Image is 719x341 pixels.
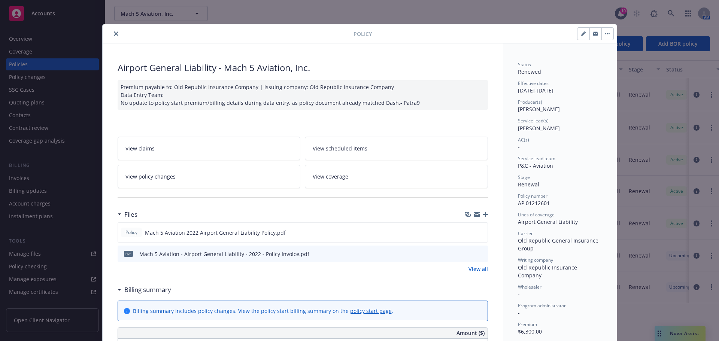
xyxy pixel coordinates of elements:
[478,229,485,237] button: preview file
[118,80,488,110] div: Premium payable to: Old Republic Insurance Company | Issuing company: Old Republic Insurance Comp...
[139,250,309,258] div: Mach 5 Aviation - Airport General Liability - 2022 - Policy Invoice.pdf
[518,143,520,150] span: -
[112,29,121,38] button: close
[518,309,520,316] span: -
[518,80,602,94] div: [DATE] - [DATE]
[118,61,488,74] div: Airport General Liability - Mach 5 Aviation, Inc.
[118,210,137,219] div: Files
[518,264,579,279] span: Old Republic Insurance Company
[518,302,566,309] span: Program administrator
[125,173,176,180] span: View policy changes
[354,30,372,38] span: Policy
[305,165,488,188] a: View coverage
[518,61,531,68] span: Status
[518,137,529,143] span: AC(s)
[518,211,555,218] span: Lines of coverage
[518,230,533,237] span: Carrier
[118,285,171,295] div: Billing summary
[518,125,560,132] span: [PERSON_NAME]
[466,250,472,258] button: download file
[518,237,600,252] span: Old Republic General Insurance Group
[456,329,485,337] span: Amount ($)
[133,307,393,315] div: Billing summary includes policy changes. View the policy start billing summary on the .
[313,173,348,180] span: View coverage
[124,285,171,295] h3: Billing summary
[124,229,139,236] span: Policy
[313,144,367,152] span: View scheduled items
[518,68,541,75] span: Renewed
[118,137,301,160] a: View claims
[518,284,541,290] span: Wholesaler
[305,137,488,160] a: View scheduled items
[518,118,549,124] span: Service lead(s)
[518,80,549,86] span: Effective dates
[518,162,553,169] span: P&C - Aviation
[518,155,555,162] span: Service lead team
[518,181,539,188] span: Renewal
[145,229,286,237] span: Mach 5 Aviation 2022 Airport General Liability Policy.pdf
[466,229,472,237] button: download file
[518,321,537,328] span: Premium
[518,106,560,113] span: [PERSON_NAME]
[518,99,542,105] span: Producer(s)
[518,290,520,298] span: -
[350,307,392,314] a: policy start page
[468,265,488,273] a: View all
[118,165,301,188] a: View policy changes
[518,218,602,226] div: Airport General Liability
[518,200,550,207] span: AP 01212601
[518,328,542,335] span: $6,300.00
[518,257,553,263] span: Writing company
[124,251,133,256] span: pdf
[478,250,485,258] button: preview file
[125,144,155,152] span: View claims
[124,210,137,219] h3: Files
[518,174,530,180] span: Stage
[518,193,547,199] span: Policy number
